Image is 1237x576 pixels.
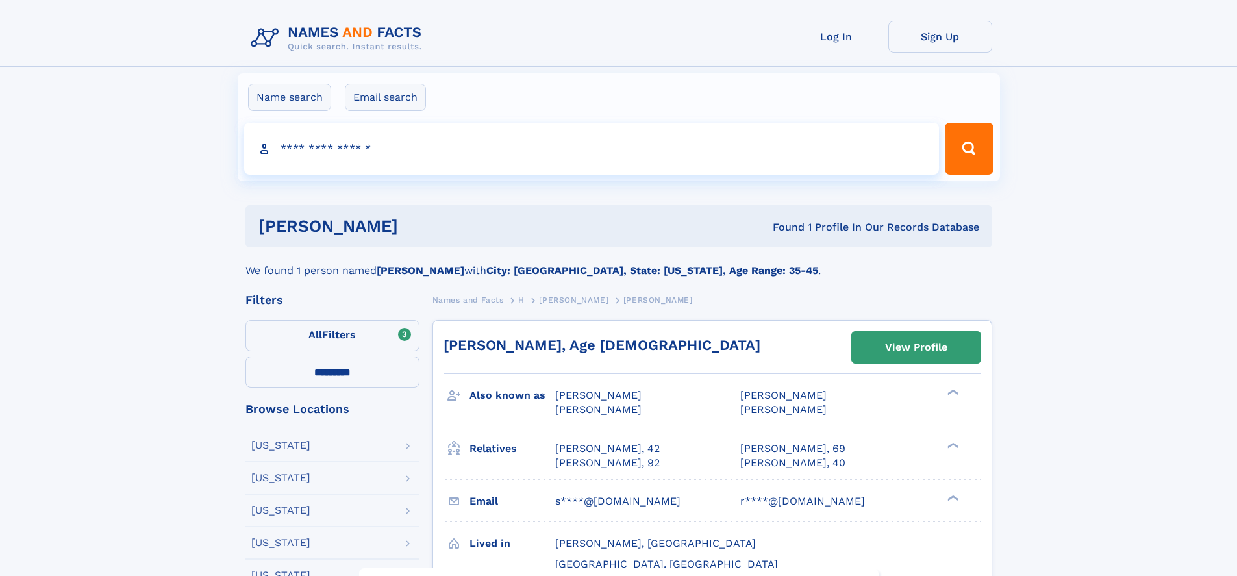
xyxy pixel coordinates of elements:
[539,292,608,308] a: [PERSON_NAME]
[486,264,818,277] b: City: [GEOGRAPHIC_DATA], State: [US_STATE], Age Range: 35-45
[888,21,992,53] a: Sign Up
[555,456,660,470] a: [PERSON_NAME], 92
[444,337,760,353] a: [PERSON_NAME], Age [DEMOGRAPHIC_DATA]
[555,389,642,401] span: [PERSON_NAME]
[244,123,940,175] input: search input
[555,442,660,456] a: [PERSON_NAME], 42
[377,264,464,277] b: [PERSON_NAME]
[555,403,642,416] span: [PERSON_NAME]
[245,294,419,306] div: Filters
[944,494,960,502] div: ❯
[251,440,310,451] div: [US_STATE]
[345,84,426,111] label: Email search
[432,292,504,308] a: Names and Facts
[245,21,432,56] img: Logo Names and Facts
[945,123,993,175] button: Search Button
[885,332,947,362] div: View Profile
[469,438,555,460] h3: Relatives
[245,403,419,415] div: Browse Locations
[518,292,525,308] a: H
[944,441,960,449] div: ❯
[245,320,419,351] label: Filters
[740,389,827,401] span: [PERSON_NAME]
[469,384,555,407] h3: Also known as
[308,329,322,341] span: All
[740,403,827,416] span: [PERSON_NAME]
[555,537,756,549] span: [PERSON_NAME], [GEOGRAPHIC_DATA]
[258,218,586,234] h1: [PERSON_NAME]
[852,332,981,363] a: View Profile
[585,220,979,234] div: Found 1 Profile In Our Records Database
[623,295,693,305] span: [PERSON_NAME]
[251,505,310,516] div: [US_STATE]
[251,538,310,548] div: [US_STATE]
[251,473,310,483] div: [US_STATE]
[944,388,960,397] div: ❯
[555,558,778,570] span: [GEOGRAPHIC_DATA], [GEOGRAPHIC_DATA]
[469,490,555,512] h3: Email
[740,456,845,470] a: [PERSON_NAME], 40
[518,295,525,305] span: H
[740,442,845,456] a: [PERSON_NAME], 69
[539,295,608,305] span: [PERSON_NAME]
[248,84,331,111] label: Name search
[469,532,555,555] h3: Lived in
[245,247,992,279] div: We found 1 person named with .
[784,21,888,53] a: Log In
